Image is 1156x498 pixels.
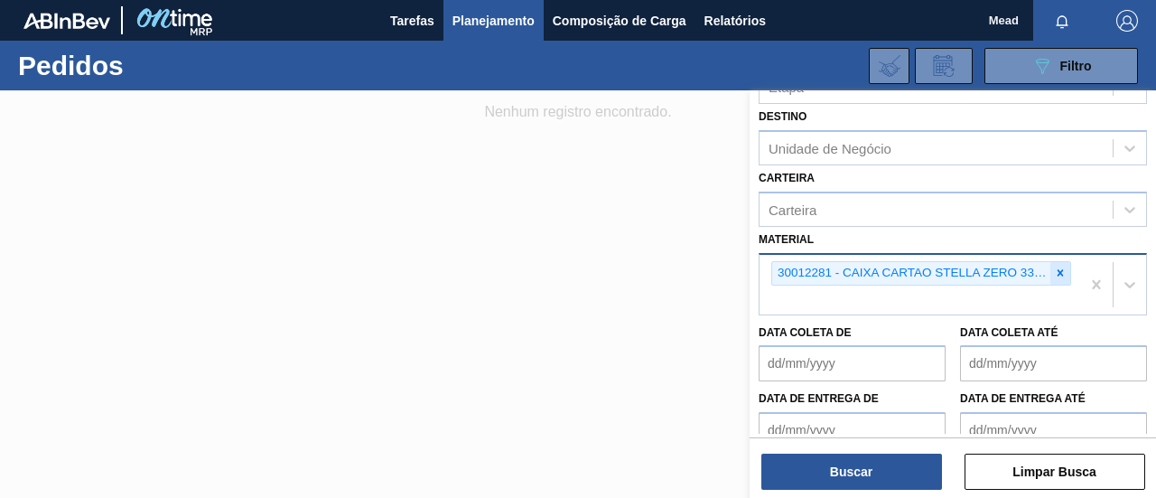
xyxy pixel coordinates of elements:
[759,110,806,123] label: Destino
[18,55,267,76] h1: Pedidos
[759,172,815,184] label: Carteira
[915,48,973,84] div: Solicitação de Revisão de Pedidos
[960,412,1147,448] input: dd/mm/yyyy
[759,233,814,246] label: Material
[772,262,1050,285] div: 30012281 - CAIXA CARTAO STELLA ZERO 330ML EXP PY UR
[1116,10,1138,32] img: Logout
[704,10,766,32] span: Relatórios
[759,392,879,405] label: Data de Entrega de
[553,10,686,32] span: Composição de Carga
[960,345,1147,381] input: dd/mm/yyyy
[869,48,909,84] div: Importar Negociações dos Pedidos
[769,202,816,217] div: Carteira
[960,392,1086,405] label: Data de Entrega até
[759,345,946,381] input: dd/mm/yyyy
[1033,8,1091,33] button: Notificações
[769,141,891,156] div: Unidade de Negócio
[23,13,110,29] img: TNhmsLtSVTkK8tSr43FrP2fwEKptu5GPRR3wAAAABJRU5ErkJggg==
[960,326,1058,339] label: Data coleta até
[390,10,434,32] span: Tarefas
[452,10,535,32] span: Planejamento
[759,412,946,448] input: dd/mm/yyyy
[1060,59,1092,73] span: Filtro
[759,326,851,339] label: Data coleta de
[984,48,1138,84] button: Filtro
